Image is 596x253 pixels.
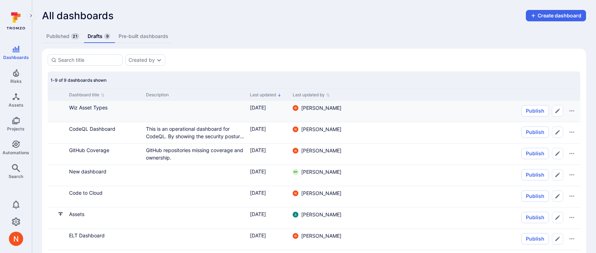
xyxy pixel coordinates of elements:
button: Sort by Last updated [250,92,281,98]
a: Pre-built dashboards [114,30,173,43]
button: Expand navigation menu [27,11,35,20]
a: Wiz Asset Types [69,104,108,111]
button: Publish [521,233,549,244]
span: [DATE] [250,232,266,238]
div: Cell for icons [48,229,66,250]
div: Daniel Harvey [293,169,298,175]
span: Search [9,174,23,179]
div: Cell for Last updated [247,101,290,122]
span: [DATE] [250,211,266,217]
button: Row actions menu [566,233,577,244]
span: [DATE] [250,104,266,111]
button: Edit dashboard [552,233,563,244]
span: [DATE] [250,147,266,153]
button: Publish [521,148,549,159]
span: [PERSON_NAME] [301,104,341,112]
a: New dashboard [69,168,106,174]
div: Cell for Description [143,165,247,186]
span: All dashboards [42,10,114,21]
button: Expand dropdown [156,57,162,63]
div: Cell for Last updated by [290,122,350,143]
div: Cell for [350,165,580,186]
div: Neeren Patki [293,105,298,111]
button: Publish [521,169,549,181]
div: Cell for Description [143,101,247,122]
div: Cell for [350,229,580,250]
button: Edit dashboard [552,212,563,223]
div: Cell for Dashboard title [66,122,143,143]
button: Sort by Dashboard title [69,92,105,98]
div: Cell for [350,122,580,143]
div: Cell for Dashboard title [66,186,143,207]
div: Cell for Last updated [247,122,290,143]
div: Neeren Patki [293,190,298,196]
div: Cell for Last updated by [290,229,350,250]
a: Assets [69,211,84,217]
button: Row actions menu [566,169,577,181]
div: Cell for [350,208,580,228]
button: Create dashboard menu [526,10,586,21]
button: Created by [129,57,155,63]
a: [PERSON_NAME] [293,190,341,197]
div: Cell for [350,186,580,207]
div: Cell for Dashboard title [66,101,143,122]
p: Sorted by: Alphabetically (Z-A) [277,91,281,99]
button: Edit dashboard [552,190,563,202]
div: Cell for Description [143,144,247,165]
div: Cell for Description [143,208,247,228]
span: Assets [9,102,23,108]
div: Cell for Description [143,122,247,143]
a: GitHub Coverage [69,147,109,153]
button: Row actions menu [566,148,577,159]
div: Cell for Dashboard title [66,229,143,250]
span: [PERSON_NAME] [301,211,341,218]
button: Row actions menu [566,126,577,138]
img: ACg8ocIprwjrgDQnDsNSk9Ghn5p5-B8DpAKWoJ5Gi9syOE4K59tr4Q=s96-c [293,105,298,111]
div: Neeren Patki [293,126,298,132]
div: Cell for Last updated [247,229,290,250]
button: Edit dashboard [552,148,563,159]
div: Cell for Last updated by [290,101,350,122]
div: GitHub repositories missing coverage and ownership. [146,146,244,161]
div: Cell for Last updated [247,165,290,186]
img: ACg8ocLSa5mPYBaXNx3eFu_EmspyJX0laNWN7cXOFirfQ7srZveEpg=s96-c [293,212,298,217]
img: ACg8ocIprwjrgDQnDsNSk9Ghn5p5-B8DpAKWoJ5Gi9syOE4K59tr4Q=s96-c [293,190,298,196]
a: Published [42,30,83,43]
div: Cell for [350,101,580,122]
svg: There is a published version of this dashboard available to all users. Publish changes to update it [58,211,63,217]
div: Cell for Dashboard title [66,144,143,165]
a: DH[PERSON_NAME] [293,168,341,176]
span: 1-9 of 9 dashboards shown [51,77,106,83]
span: Dashboards [3,55,29,60]
div: Cell for icons [48,122,66,143]
div: Cell for Description [143,229,247,250]
button: Row actions menu [566,190,577,202]
div: Description [146,92,244,98]
span: [PERSON_NAME] [301,232,341,239]
div: Cell for Last updated by [290,186,350,207]
div: Neeren Patki [9,232,23,246]
a: Code to Cloud [69,190,103,196]
a: [PERSON_NAME] [293,211,341,218]
a: [PERSON_NAME] [293,147,341,154]
i: Expand navigation menu [28,13,33,19]
img: ACg8ocIprwjrgDQnDsNSk9Ghn5p5-B8DpAKWoJ5Gi9syOE4K59tr4Q=s96-c [293,148,298,154]
button: Publish [521,190,549,202]
a: [PERSON_NAME] [293,104,341,112]
button: Sort by Last updated by [293,92,330,98]
div: Cell for Last updated by [290,144,350,165]
span: [PERSON_NAME] [301,147,341,154]
span: [DATE] [250,190,266,196]
div: Cell for Description [143,186,247,207]
div: Cell for Last updated [247,144,290,165]
span: [DATE] [250,126,266,132]
img: ACg8ocIprwjrgDQnDsNSk9Ghn5p5-B8DpAKWoJ5Gi9syOE4K59tr4Q=s96-c [9,232,23,246]
a: [PERSON_NAME] [293,126,341,133]
div: Cell for Last updated [247,208,290,228]
div: Cell for [350,144,580,165]
div: Cell for icons [48,165,66,186]
span: [PERSON_NAME] [301,168,341,176]
span: Projects [7,126,25,131]
a: [PERSON_NAME] [293,232,341,239]
button: Edit dashboard [552,126,563,138]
